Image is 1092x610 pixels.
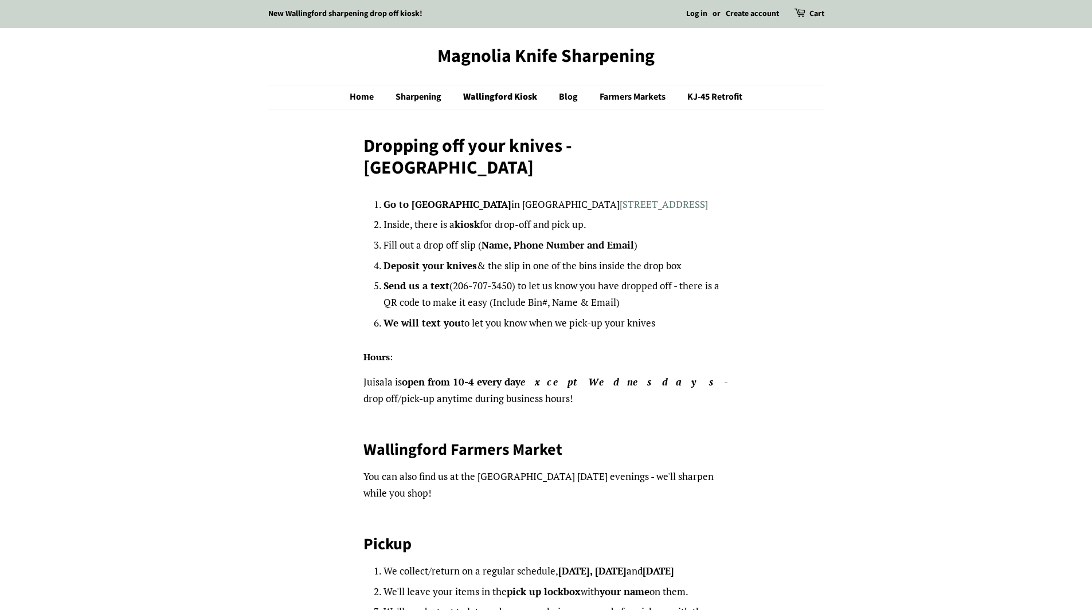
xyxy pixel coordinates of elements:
a: Cart [809,7,824,21]
a: Wallingford Kiosk [455,85,549,109]
strong: Deposit your knives [383,259,477,272]
h1: Dropping off your knives - [GEOGRAPHIC_DATA] [363,135,729,179]
strong: Name, Phone Number and Email [482,238,634,251]
li: & the slip in one of the bins inside the drop box [383,258,729,274]
h2: Pickup [363,534,729,554]
li: We collect/return on a regular schedule, and [383,563,729,580]
li: Inside, there is a for drop-off and pick up. [383,217,729,233]
a: New Wallingford sharpening drop off kiosk! [268,8,422,19]
strong: Go to [GEOGRAPHIC_DATA] [383,198,511,211]
p: Juisala is - drop off/pick-up anytime during business hours! [363,374,729,407]
li: Fill out a drop off slip ( ) [383,237,729,254]
li: We'll leave your items in the with on them. [383,584,729,600]
strong: kiosk [455,218,480,231]
strong: We will text you [383,316,461,329]
a: Farmers Markets [591,85,677,109]
strong: pick up lockbox [507,585,581,598]
span: : [390,351,393,363]
a: [STREET_ADDRESS] [620,198,708,211]
strong: [DATE], [DATE] [558,564,627,577]
h2: Wallingford Farmers Market [363,439,729,460]
strong: your name [600,585,649,598]
strong: open from 10-4 every day [402,375,724,388]
a: Magnolia Knife Sharpening [268,45,824,67]
a: Log in [686,8,707,19]
strong: [DATE] [643,564,674,577]
li: or [713,7,721,21]
a: Create account [726,8,779,19]
li: to let you know when we pick-up your knives [383,315,729,332]
strong: Send us a text [383,279,449,292]
a: KJ-45 Retrofit [679,85,742,109]
em: except Wednesdays [520,375,724,388]
a: Blog [550,85,589,109]
strong: Hours [363,351,390,363]
li: in [GEOGRAPHIC_DATA] [383,196,729,213]
p: You can also find us at the [GEOGRAPHIC_DATA] [DATE] evenings - we'll sharpen while you shop! [363,469,729,502]
a: Sharpening [387,85,453,109]
li: (206-707-3450) to let us know you have dropped off - there is a QR code to make it easy (Include ... [383,278,729,311]
a: Home [350,85,385,109]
